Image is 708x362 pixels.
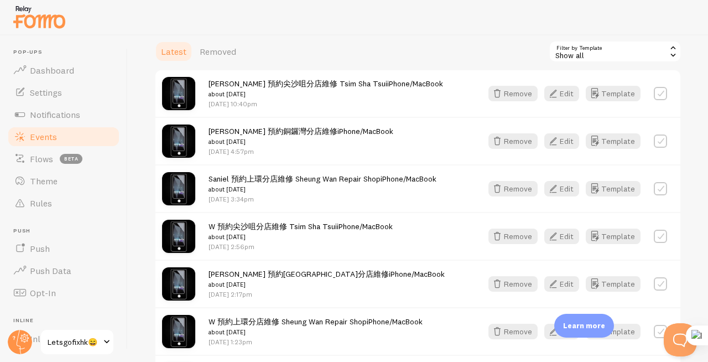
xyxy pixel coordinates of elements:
[664,323,697,356] iframe: Help Scout Beacon - Open
[488,229,538,244] button: Remove
[162,125,195,158] img: KFffBEikQ96x6zTxMYgX
[544,324,586,339] a: Edit
[209,289,445,299] p: [DATE] 2:17pm
[161,46,186,57] span: Latest
[209,89,443,99] small: about [DATE]
[544,229,579,244] button: Edit
[209,79,443,99] span: [PERSON_NAME] 預約 iPhone/MacBook
[544,86,579,101] button: Edit
[12,3,67,31] img: fomo-relay-logo-orange.svg
[200,46,236,57] span: Removed
[209,317,423,337] span: W 預約 iPhone/MacBook
[193,40,243,63] a: Removed
[13,227,121,235] span: Push
[247,174,381,184] a: 上環分店維修 Sheung Wan Repair Shop
[30,265,71,276] span: Push Data
[162,220,195,253] img: KFffBEikQ96x6zTxMYgX
[30,65,74,76] span: Dashboard
[48,335,100,349] span: Letsgofixhk😄
[7,237,121,260] a: Push
[13,49,121,56] span: Pop-ups
[544,133,579,149] button: Edit
[488,324,538,339] button: Remove
[7,192,121,214] a: Rules
[488,86,538,101] button: Remove
[544,181,586,196] a: Edit
[209,99,443,108] p: [DATE] 10:40pm
[30,175,58,187] span: Theme
[488,276,538,292] button: Remove
[283,269,389,279] a: [GEOGRAPHIC_DATA]分店維修
[7,59,121,81] a: Dashboard
[586,324,641,339] button: Template
[544,86,586,101] a: Edit
[586,86,641,101] button: Template
[30,198,52,209] span: Rules
[209,232,393,242] small: about [DATE]
[544,324,579,339] button: Edit
[162,267,195,301] img: KFffBEikQ96x6zTxMYgX
[554,314,614,338] div: Learn more
[209,337,423,347] p: [DATE] 1:23pm
[30,243,50,254] span: Push
[7,282,121,304] a: Opt-In
[488,181,538,196] button: Remove
[209,126,393,147] span: [PERSON_NAME] 預約 iPhone/MacBook
[209,147,393,156] p: [DATE] 4:57pm
[7,81,121,104] a: Settings
[30,131,57,142] span: Events
[7,170,121,192] a: Theme
[60,154,82,164] span: beta
[233,317,367,327] a: 上環分店維修 Sheung Wan Repair Shop
[7,260,121,282] a: Push Data
[7,148,121,170] a: Flows beta
[283,79,387,89] a: 尖沙咀分店維修 Tsim Sha Tsui
[544,133,586,149] a: Edit
[30,287,56,298] span: Opt-In
[40,329,114,355] a: Letsgofixhk😄
[162,172,195,205] img: KFffBEikQ96x6zTxMYgX
[209,327,423,337] small: about [DATE]
[544,229,586,244] a: Edit
[30,109,80,120] span: Notifications
[7,104,121,126] a: Notifications
[209,174,436,194] span: Saniel 預約 iPhone/MacBook
[586,133,641,149] button: Template
[209,137,393,147] small: about [DATE]
[13,317,121,324] span: Inline
[209,242,393,251] p: [DATE] 2:56pm
[30,153,53,164] span: Flows
[563,320,605,331] p: Learn more
[283,126,337,136] a: 銅鑼灣分店維修
[154,40,193,63] a: Latest
[233,221,337,231] a: 尖沙咀分店維修 Tsim Sha Tsui
[544,276,579,292] button: Edit
[586,276,641,292] button: Template
[209,194,436,204] p: [DATE] 3:34pm
[586,229,641,244] button: Template
[209,184,436,194] small: about [DATE]
[544,276,586,292] a: Edit
[209,280,445,289] small: about [DATE]
[30,87,62,98] span: Settings
[586,181,641,196] button: Template
[162,315,195,348] img: KFffBEikQ96x6zTxMYgX
[209,269,445,289] span: [PERSON_NAME] 預約 iPhone/MacBook
[549,40,681,63] div: Show all
[544,181,579,196] button: Edit
[488,133,538,149] button: Remove
[7,126,121,148] a: Events
[209,221,393,242] span: W 預約 iPhone/MacBook
[7,328,121,350] a: Inline
[162,77,195,110] img: KFffBEikQ96x6zTxMYgX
